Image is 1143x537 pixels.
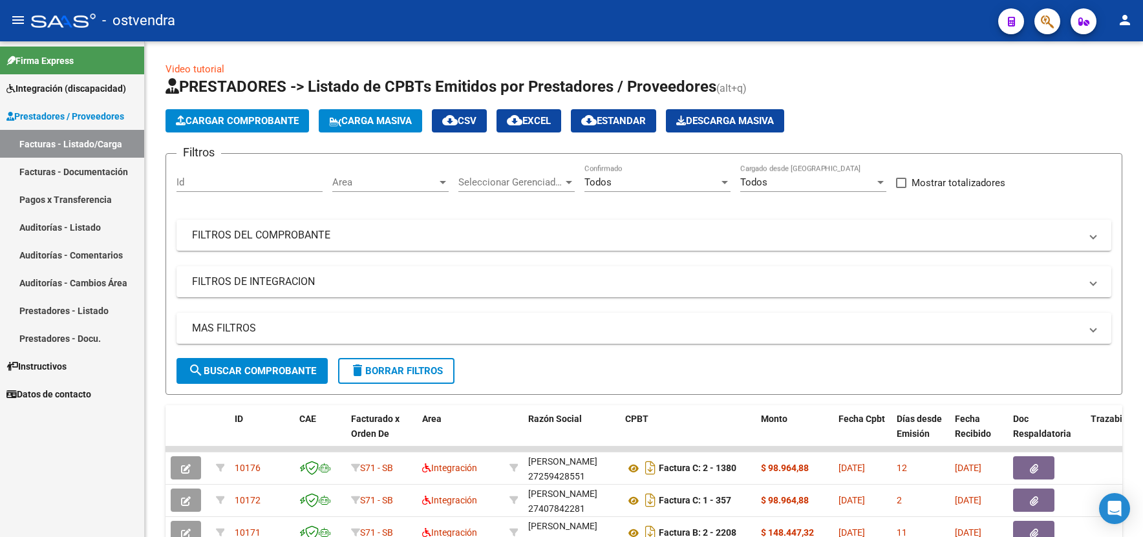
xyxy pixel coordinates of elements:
datatable-header-cell: Monto [756,405,833,462]
span: 12 [897,463,907,473]
div: [PERSON_NAME] [528,487,597,501]
datatable-header-cell: ID [230,405,294,462]
span: [DATE] [839,495,865,505]
datatable-header-cell: CPBT [620,405,756,462]
button: Estandar [571,109,656,132]
div: Open Intercom Messenger [1099,493,1130,524]
mat-expansion-panel-header: FILTROS DEL COMPROBANTE [176,220,1111,251]
span: PRESTADORES -> Listado de CPBTs Emitidos por Prestadores / Proveedores [166,78,716,96]
button: Cargar Comprobante [166,109,309,132]
span: CPBT [625,414,648,424]
span: 2 [897,495,902,505]
span: Borrar Filtros [350,365,443,377]
datatable-header-cell: Razón Social [523,405,620,462]
span: Estandar [581,115,646,127]
mat-icon: cloud_download [442,112,458,128]
mat-expansion-panel-header: MAS FILTROS [176,313,1111,344]
span: EXCEL [507,115,551,127]
i: Descargar documento [642,490,659,511]
mat-panel-title: FILTROS DEL COMPROBANTE [192,228,1080,242]
mat-icon: menu [10,12,26,28]
span: Razón Social [528,414,582,424]
button: Carga Masiva [319,109,422,132]
span: Todos [740,176,767,188]
mat-icon: cloud_download [581,112,597,128]
datatable-header-cell: Fecha Recibido [950,405,1008,462]
span: Area [422,414,442,424]
span: [DATE] [839,463,865,473]
button: EXCEL [497,109,561,132]
button: Buscar Comprobante [176,358,328,384]
strong: $ 98.964,88 [761,463,809,473]
span: S71 - SB [360,495,393,505]
span: Fecha Recibido [955,414,991,439]
span: Todos [584,176,612,188]
mat-expansion-panel-header: FILTROS DE INTEGRACION [176,266,1111,297]
span: 10172 [235,495,261,505]
span: CAE [299,414,316,424]
span: Descarga Masiva [676,115,774,127]
span: Monto [761,414,787,424]
span: Cargar Comprobante [176,115,299,127]
span: Firma Express [6,54,74,68]
span: Seleccionar Gerenciador [458,176,563,188]
h3: Filtros [176,143,221,162]
span: CSV [442,115,476,127]
span: [DATE] [955,495,981,505]
strong: Factura C: 2 - 1380 [659,463,736,474]
mat-icon: cloud_download [507,112,522,128]
datatable-header-cell: Días desde Emisión [892,405,950,462]
div: 27259428551 [528,454,615,481]
span: Prestadores / Proveedores [6,109,124,123]
span: ID [235,414,243,424]
strong: Factura C: 1 - 357 [659,496,731,506]
div: [PERSON_NAME] [528,519,597,534]
i: Descargar documento [642,458,659,478]
mat-icon: search [188,363,204,378]
span: Datos de contacto [6,387,91,401]
app-download-masive: Descarga masiva de comprobantes (adjuntos) [666,109,784,132]
span: (alt+q) [716,82,747,94]
datatable-header-cell: Facturado x Orden De [346,405,417,462]
strong: $ 98.964,88 [761,495,809,505]
span: Buscar Comprobante [188,365,316,377]
datatable-header-cell: Fecha Cpbt [833,405,892,462]
span: Instructivos [6,359,67,374]
span: Integración [422,463,477,473]
a: Video tutorial [166,63,224,75]
button: Descarga Masiva [666,109,784,132]
span: 10176 [235,463,261,473]
div: 27407842281 [528,487,615,514]
datatable-header-cell: Area [417,405,504,462]
span: Integración [422,495,477,505]
span: Integración (discapacidad) [6,81,126,96]
div: [PERSON_NAME] [528,454,597,469]
span: Días desde Emisión [897,414,942,439]
button: Borrar Filtros [338,358,454,384]
datatable-header-cell: Doc Respaldatoria [1008,405,1085,462]
span: Facturado x Orden De [351,414,400,439]
button: CSV [432,109,487,132]
span: Mostrar totalizadores [912,175,1005,191]
mat-panel-title: MAS FILTROS [192,321,1080,335]
mat-panel-title: FILTROS DE INTEGRACION [192,275,1080,289]
mat-icon: delete [350,363,365,378]
span: Area [332,176,437,188]
span: Doc Respaldatoria [1013,414,1071,439]
span: - ostvendra [102,6,175,35]
span: S71 - SB [360,463,393,473]
mat-icon: person [1117,12,1133,28]
span: [DATE] [955,463,981,473]
span: Trazabilidad [1091,414,1143,424]
datatable-header-cell: CAE [294,405,346,462]
span: Fecha Cpbt [839,414,885,424]
span: Carga Masiva [329,115,412,127]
